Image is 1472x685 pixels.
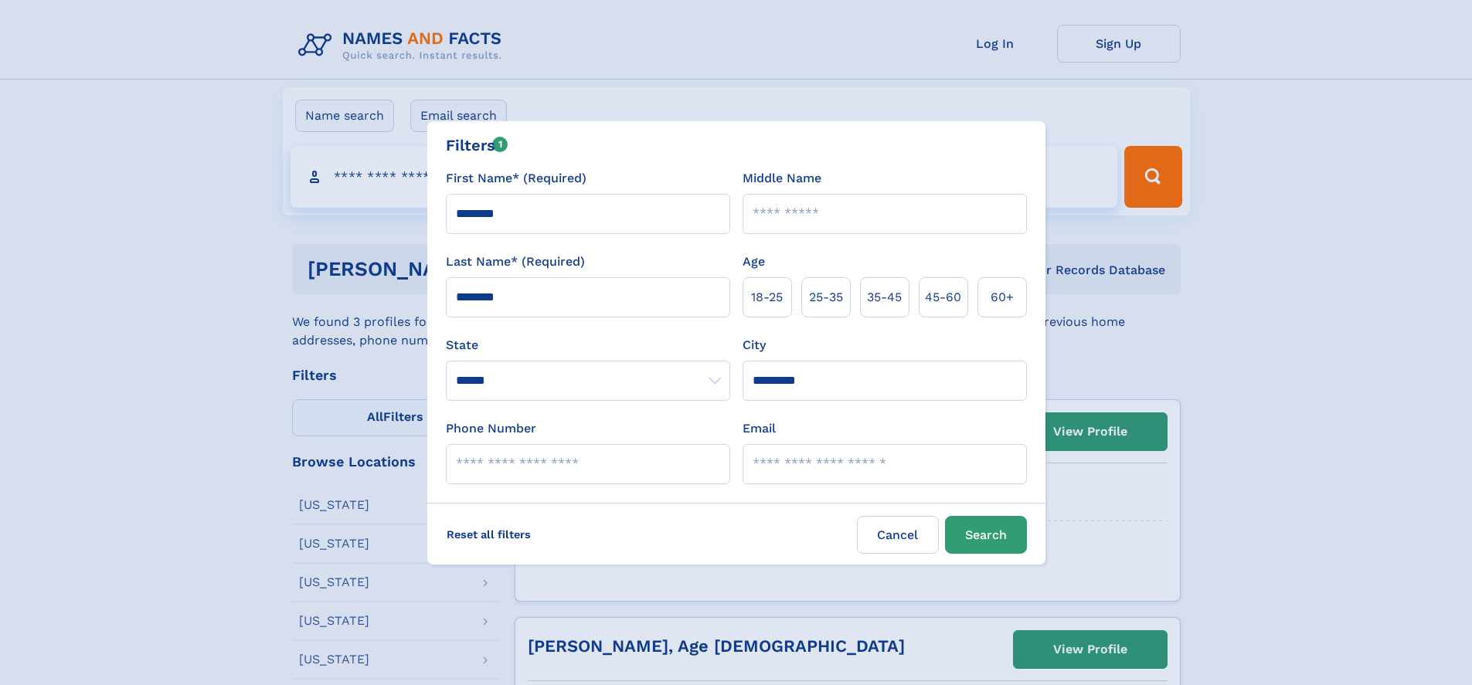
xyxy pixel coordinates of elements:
label: Cancel [857,516,939,554]
span: 18‑25 [751,288,783,307]
label: Phone Number [446,419,536,438]
span: 25‑35 [809,288,843,307]
label: First Name* (Required) [446,169,586,188]
label: Email [743,419,776,438]
button: Search [945,516,1027,554]
label: Age [743,253,765,271]
span: 35‑45 [867,288,902,307]
label: Last Name* (Required) [446,253,585,271]
div: Filters [446,134,508,157]
label: State [446,336,730,354]
span: 60+ [991,288,1014,307]
span: 45‑60 [925,288,961,307]
label: City [743,336,766,354]
label: Reset all filters [437,516,541,553]
label: Middle Name [743,169,821,188]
